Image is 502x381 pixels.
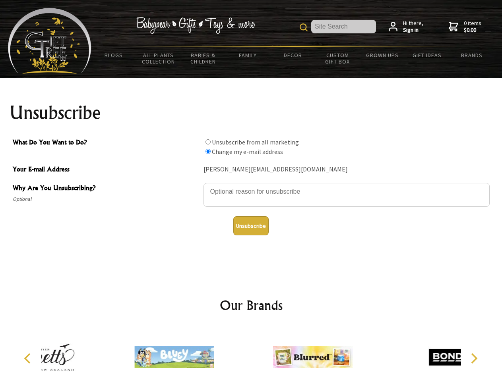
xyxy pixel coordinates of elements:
[204,183,490,207] textarea: Why Are You Unsubscribing?
[136,17,255,34] img: Babywear - Gifts - Toys & more
[403,27,423,34] strong: Sign in
[449,20,481,34] a: 0 items$0.00
[233,216,269,235] button: Unsubscribe
[181,47,226,70] a: Babies & Children
[311,20,376,33] input: Site Search
[13,137,200,149] span: What Do You Want to Do?
[204,164,490,176] div: [PERSON_NAME][EMAIL_ADDRESS][DOMAIN_NAME]
[403,20,423,34] span: Hi there,
[270,47,315,63] a: Decor
[360,47,405,63] a: Grown Ups
[20,350,37,367] button: Previous
[16,296,486,315] h2: Our Brands
[465,350,483,367] button: Next
[315,47,360,70] a: Custom Gift Box
[91,47,136,63] a: BLOGS
[205,149,211,154] input: What Do You Want to Do?
[300,23,308,31] img: product search
[13,194,200,204] span: Optional
[226,47,271,63] a: Family
[8,8,91,74] img: Babyware - Gifts - Toys and more...
[212,148,283,156] label: Change my e-mail address
[464,27,481,34] strong: $0.00
[13,183,200,194] span: Why Are You Unsubscribing?
[389,20,423,34] a: Hi there,Sign in
[212,138,299,146] label: Unsubscribe from all marketing
[13,164,200,176] span: Your E-mail Address
[10,103,493,122] h1: Unsubscribe
[405,47,450,63] a: Gift Ideas
[464,19,481,34] span: 0 items
[136,47,181,70] a: All Plants Collection
[450,47,494,63] a: Brands
[205,139,211,144] input: What Do You Want to Do?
